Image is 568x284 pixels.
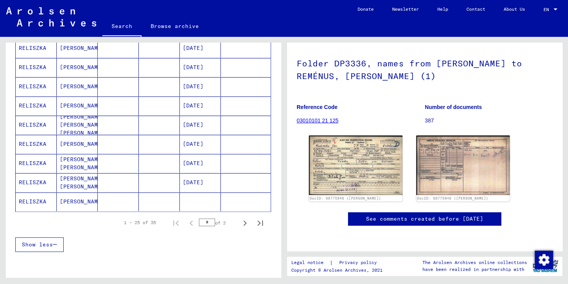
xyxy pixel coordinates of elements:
div: | [291,259,386,267]
mat-cell: RELISZKA [16,58,57,77]
h1: Folder DP3336, names from [PERSON_NAME] to REMÉNUS, [PERSON_NAME] (1) [297,46,553,92]
b: Reference Code [297,104,338,110]
button: Show less [15,237,64,252]
mat-cell: [DATE] [180,58,221,77]
mat-cell: RELISZKA [16,77,57,96]
button: Last page [253,215,268,230]
mat-cell: [PERSON_NAME] [PERSON_NAME] [57,173,98,192]
mat-cell: RELISZKA [16,116,57,134]
button: First page [168,215,184,230]
mat-cell: RELISZKA [16,39,57,58]
mat-cell: RELISZKA [16,192,57,211]
p: The Arolsen Archives online collections [422,259,527,266]
mat-cell: [DATE] [180,116,221,134]
mat-cell: [PERSON_NAME] [PERSON_NAME] [PERSON_NAME] [57,116,98,134]
mat-cell: RELISZKA [16,96,57,115]
a: DocID: 68775946 ([PERSON_NAME]) [417,196,488,200]
mat-cell: [DATE] [180,173,221,192]
mat-cell: RELISZKA [16,135,57,154]
mat-cell: RELISZKA [16,173,57,192]
mat-cell: RELISZKA [16,154,57,173]
img: 002.jpg [416,135,510,195]
mat-cell: [PERSON_NAME] [57,77,98,96]
img: 001.jpg [309,135,402,195]
mat-cell: [DATE] [180,154,221,173]
button: Next page [237,215,253,230]
mat-cell: [PERSON_NAME] [57,192,98,211]
mat-cell: [DATE] [180,39,221,58]
a: DocID: 68775946 ([PERSON_NAME]) [310,196,381,200]
p: 387 [425,117,553,125]
p: have been realized in partnership with [422,266,527,273]
b: Number of documents [425,104,482,110]
img: yv_logo.png [531,256,560,276]
mat-cell: [PERSON_NAME] [57,58,98,77]
div: 1 – 25 of 35 [124,219,156,226]
img: Arolsen_neg.svg [6,7,96,26]
p: Copyright © Arolsen Archives, 2021 [291,267,386,274]
span: EN [543,7,552,12]
a: See comments created before [DATE] [366,215,483,223]
mat-cell: [PERSON_NAME] [57,96,98,115]
div: of 2 [199,219,237,226]
img: Change consent [535,251,553,269]
mat-cell: [PERSON_NAME] [57,135,98,154]
mat-cell: [DATE] [180,77,221,96]
mat-cell: [PERSON_NAME] [57,39,98,58]
mat-cell: [PERSON_NAME] [PERSON_NAME] [57,154,98,173]
span: Show less [22,241,53,248]
mat-cell: [DATE] [180,96,221,115]
a: Privacy policy [333,259,386,267]
a: Legal notice [291,259,330,267]
a: Search [102,17,141,37]
button: Previous page [184,215,199,230]
a: 03010101 21 125 [297,117,338,124]
a: Browse archive [141,17,208,35]
mat-cell: [DATE] [180,135,221,154]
